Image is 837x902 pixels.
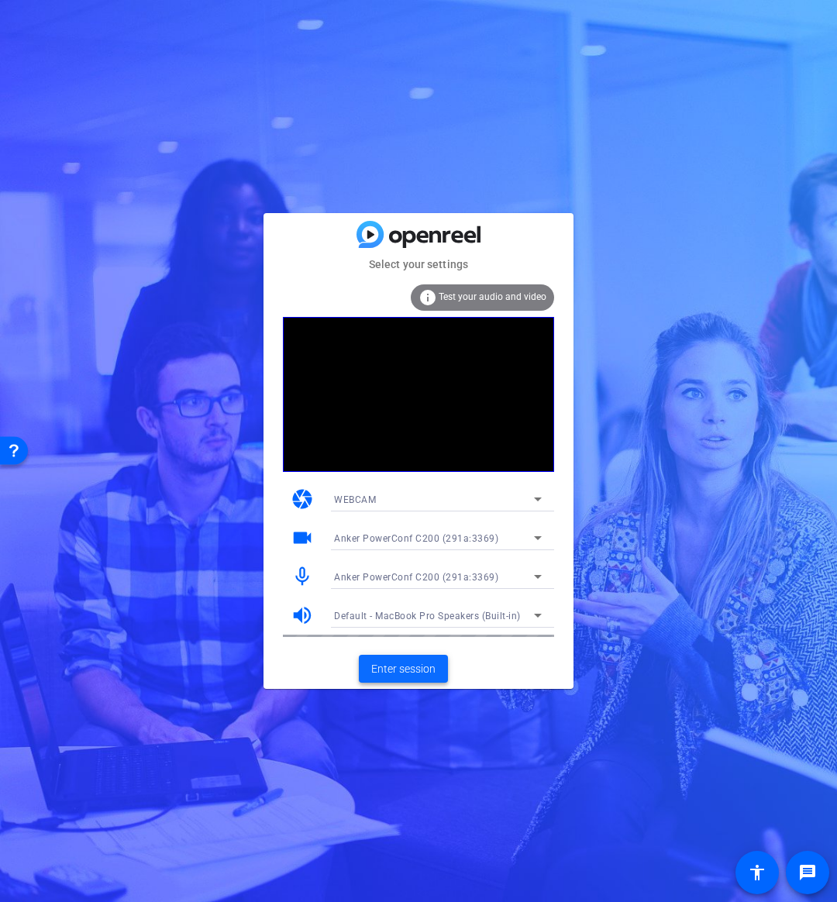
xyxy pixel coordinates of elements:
[798,863,817,882] mat-icon: message
[263,256,573,273] mat-card-subtitle: Select your settings
[334,533,498,544] span: Anker PowerConf C200 (291a:3369)
[334,572,498,583] span: Anker PowerConf C200 (291a:3369)
[418,288,437,307] mat-icon: info
[748,863,766,882] mat-icon: accessibility
[359,655,448,683] button: Enter session
[439,291,546,302] span: Test your audio and video
[291,604,314,627] mat-icon: volume_up
[334,494,376,505] span: WEBCAM
[334,611,521,621] span: Default - MacBook Pro Speakers (Built-in)
[371,661,436,677] span: Enter session
[291,565,314,588] mat-icon: mic_none
[356,221,480,248] img: blue-gradient.svg
[291,526,314,549] mat-icon: videocam
[291,487,314,511] mat-icon: camera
